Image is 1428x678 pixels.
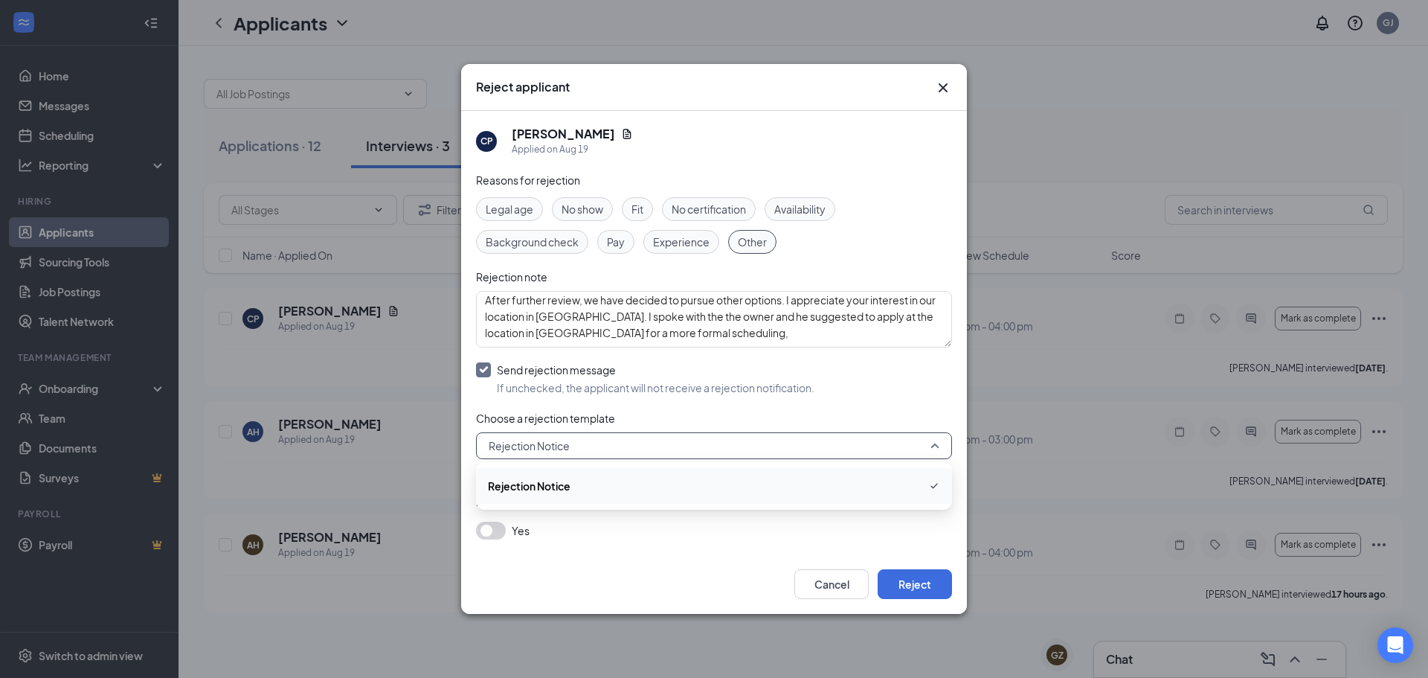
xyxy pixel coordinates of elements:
[934,79,952,97] button: Close
[738,234,767,250] span: Other
[480,135,493,147] div: CP
[512,522,530,540] span: Yes
[621,128,633,140] svg: Document
[878,569,952,599] button: Reject
[476,173,580,187] span: Reasons for rejection
[476,466,713,477] span: Can't find the template you need? Create a new one .
[486,234,579,250] span: Background check
[489,435,570,457] span: Rejection Notice
[476,291,952,348] textarea: Hello [PERSON_NAME], After further review, we have decided to pursue other options. I appreciate ...
[488,478,570,494] span: Rejection Notice
[476,270,547,284] span: Rejection note
[794,569,869,599] button: Cancel
[607,234,625,250] span: Pay
[928,477,940,495] svg: Checkmark
[672,201,746,217] span: No certification
[476,412,615,425] span: Choose a rejection template
[512,142,633,157] div: Applied on Aug 19
[631,201,643,217] span: Fit
[476,79,570,95] h3: Reject applicant
[934,79,952,97] svg: Cross
[1377,627,1413,663] div: Open Intercom Messenger
[774,201,826,217] span: Availability
[512,126,615,142] h5: [PERSON_NAME]
[562,201,603,217] span: No show
[653,234,710,250] span: Experience
[486,201,533,217] span: Legal age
